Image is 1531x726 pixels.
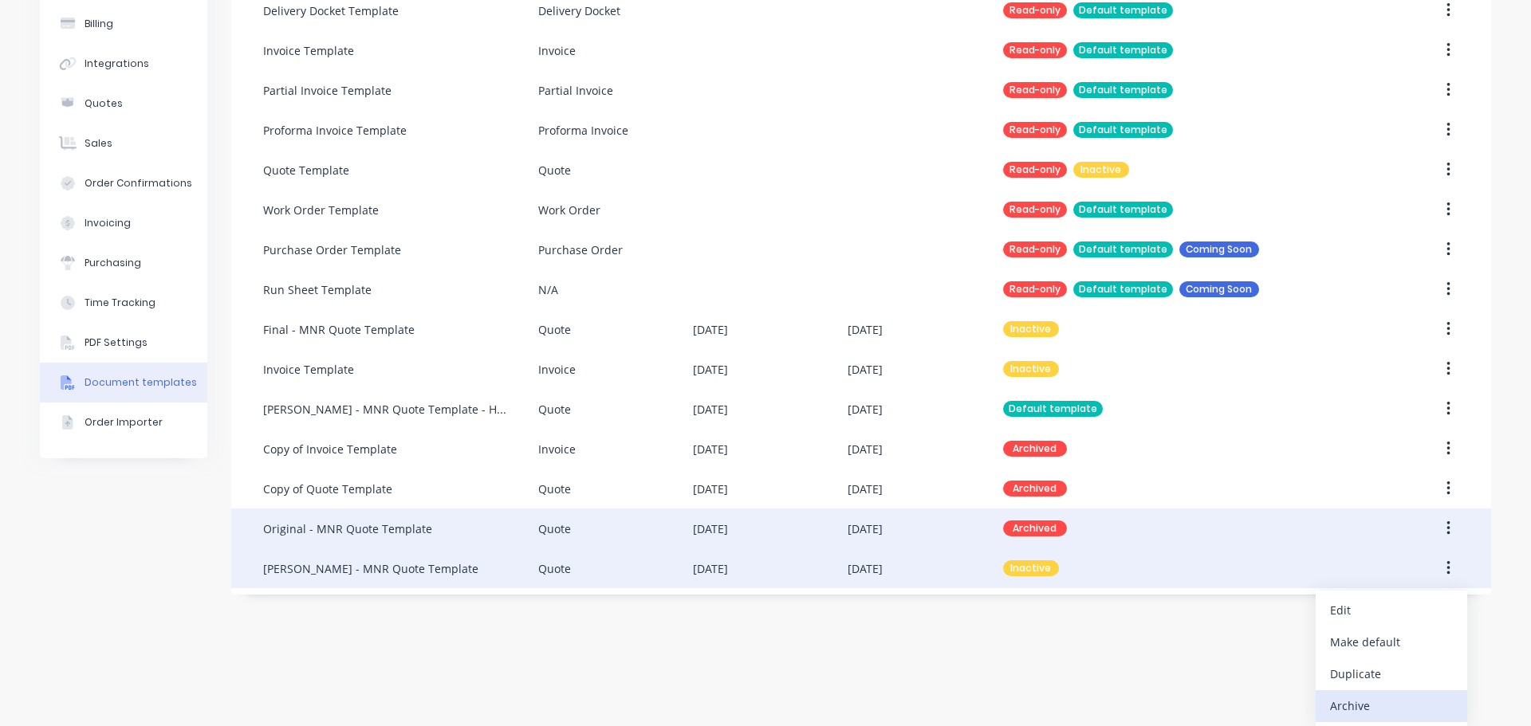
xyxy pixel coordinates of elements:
div: [DATE] [848,441,883,457]
div: Quote [538,520,571,537]
div: Read-only [1003,241,1067,257]
div: Default template [1073,241,1173,257]
div: Partial Invoice Template [263,82,392,99]
div: Read-only [1003,202,1067,218]
div: Default template [1003,401,1103,417]
div: Default template [1073,42,1173,58]
div: [PERSON_NAME] - MNR Quote Template [263,560,478,577]
div: Proforma Invoice [538,122,628,139]
div: [DATE] [848,520,883,537]
div: Coming Soon [1179,281,1259,297]
div: Final - MNR Quote Template [263,321,415,338]
div: Inactive [1003,321,1059,337]
div: Duplicate [1330,662,1453,685]
div: Read-only [1003,82,1067,98]
div: Default template [1073,202,1173,218]
div: [DATE] [848,321,883,338]
div: Integrations [85,57,149,71]
button: Billing [40,4,207,44]
div: Inactive [1073,162,1129,178]
div: Invoice [538,361,576,378]
div: Quotes [85,96,123,111]
div: [DATE] [848,361,883,378]
div: Quote [538,481,571,497]
div: Archive [1330,694,1453,717]
div: Invoice [538,441,576,457]
div: Copy of Invoice Template [263,441,397,457]
div: Proforma Invoice Template [263,122,407,139]
div: [DATE] [693,361,728,378]
div: Inactive [1003,560,1059,576]
div: Delivery Docket Template [263,2,399,19]
div: [DATE] [693,401,728,418]
div: N/A [538,281,558,298]
button: Order Importer [40,402,207,442]
div: Read-only [1003,281,1067,297]
div: Quote [538,162,571,179]
div: Coming Soon [1179,241,1259,257]
div: Invoice [538,42,576,59]
div: Order Confirmations [85,176,192,190]
div: Sales [85,136,112,151]
div: Partial Invoice [538,82,613,99]
div: Quote Template [263,162,349,179]
div: [DATE] [848,481,883,497]
div: Invoice Template [263,361,354,378]
div: Archived [1003,481,1067,496]
div: Archived [1003,441,1067,457]
div: Work Order [538,202,600,218]
button: Purchasing [40,243,207,283]
div: Invoicing [85,216,131,230]
div: Inactive [1003,361,1059,377]
div: Purchasing [85,256,141,270]
div: PDF Settings [85,336,148,350]
div: Run Sheet Template [263,281,372,298]
div: Work Order Template [263,202,379,218]
div: Order Importer [85,415,163,430]
div: Default template [1073,2,1173,18]
div: [DATE] [693,560,728,577]
div: Read-only [1003,162,1067,178]
button: Quotes [40,84,207,124]
div: Quote [538,560,571,577]
div: Purchase Order [538,241,623,258]
button: PDF Settings [40,323,207,363]
div: Archived [1003,520,1067,536]
button: Invoicing [40,203,207,243]
div: Delivery Docket [538,2,620,19]
div: Make default [1330,630,1453,653]
div: Read-only [1003,2,1067,18]
div: [DATE] [848,560,883,577]
div: [DATE] [693,441,728,457]
button: Document templates [40,363,207,402]
div: [DATE] [848,401,883,418]
div: [PERSON_NAME] - MNR Quote Template - Hubspot Link [263,401,506,418]
div: Original - MNR Quote Template [263,520,432,537]
div: Invoice Template [263,42,354,59]
div: Purchase Order Template [263,241,401,258]
button: Sales [40,124,207,163]
div: Default template [1073,82,1173,98]
div: Quote [538,401,571,418]
button: Time Tracking [40,283,207,323]
div: Edit [1330,598,1453,622]
div: [DATE] [693,481,728,497]
div: Read-only [1003,42,1067,58]
div: Read-only [1003,122,1067,138]
div: [DATE] [693,520,728,537]
div: Copy of Quote Template [263,481,392,497]
button: Integrations [40,44,207,84]
div: Document templates [85,375,197,390]
button: Order Confirmations [40,163,207,203]
div: Time Tracking [85,296,155,310]
div: Default template [1073,122,1173,138]
div: Default template [1073,281,1173,297]
div: Quote [538,321,571,338]
div: Billing [85,17,113,31]
div: [DATE] [693,321,728,338]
